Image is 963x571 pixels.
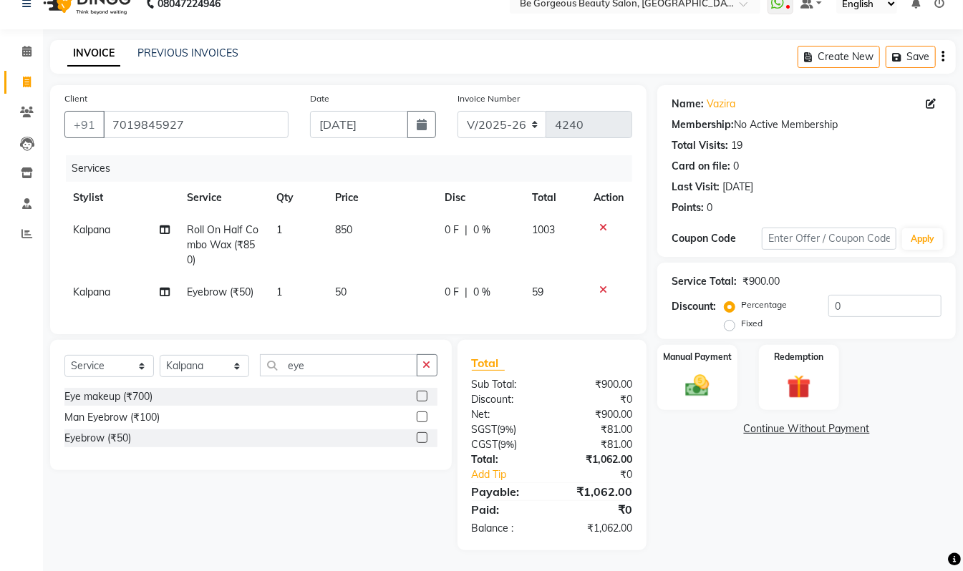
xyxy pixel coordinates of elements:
[886,46,936,68] button: Save
[64,182,178,214] th: Stylist
[741,298,787,311] label: Percentage
[310,92,329,105] label: Date
[327,182,437,214] th: Price
[461,392,552,407] div: Discount:
[672,231,762,246] div: Coupon Code
[585,182,632,214] th: Action
[336,285,347,298] span: 50
[523,182,585,214] th: Total
[707,97,735,112] a: Vazira
[473,285,490,300] span: 0 %
[64,410,160,425] div: Man Eyebrow (₹100)
[552,437,643,452] div: ₹81.00
[552,452,643,467] div: ₹1,062.00
[501,439,515,450] span: 9%
[731,138,742,153] div: 19
[473,223,490,238] span: 0 %
[798,46,880,68] button: Create New
[461,521,552,536] div: Balance :
[472,356,505,371] span: Total
[672,180,720,195] div: Last Visit:
[445,285,459,300] span: 0 F
[552,407,643,422] div: ₹900.00
[741,317,763,330] label: Fixed
[672,274,737,289] div: Service Total:
[458,92,520,105] label: Invoice Number
[552,501,643,518] div: ₹0
[762,228,896,250] input: Enter Offer / Coupon Code
[552,483,643,500] div: ₹1,062.00
[461,437,552,452] div: ( )
[73,223,110,236] span: Kalpana
[276,285,282,298] span: 1
[103,111,289,138] input: Search by Name/Mobile/Email/Code
[461,483,552,500] div: Payable:
[465,285,468,300] span: |
[461,501,552,518] div: Paid:
[774,351,823,363] label: Redemption
[445,223,459,238] span: 0 F
[672,138,728,153] div: Total Visits:
[64,92,87,105] label: Client
[552,392,643,407] div: ₹0
[461,467,568,482] a: Add Tip
[472,438,498,451] span: CGST
[461,407,552,422] div: Net:
[336,223,353,236] span: 850
[64,431,131,446] div: Eyebrow (₹50)
[672,200,704,215] div: Points:
[276,223,282,236] span: 1
[465,223,468,238] span: |
[187,285,253,298] span: Eyebrow (₹50)
[722,180,753,195] div: [DATE]
[678,372,717,399] img: _cash.svg
[66,155,643,182] div: Services
[733,159,739,174] div: 0
[552,377,643,392] div: ₹900.00
[187,223,258,266] span: Roll On Half Combo Wax (₹850)
[672,117,942,132] div: No Active Membership
[660,421,953,436] a: Continue Without Payment
[672,299,716,314] div: Discount:
[672,117,734,132] div: Membership:
[461,452,552,467] div: Total:
[707,200,712,215] div: 0
[64,111,105,138] button: +91
[472,423,498,436] span: SGST
[780,372,818,401] img: _gift.svg
[64,389,153,404] div: Eye makeup (₹700)
[178,182,268,214] th: Service
[67,41,120,67] a: INVOICE
[268,182,327,214] th: Qty
[436,182,523,214] th: Disc
[567,467,643,482] div: ₹0
[552,422,643,437] div: ₹81.00
[500,424,514,435] span: 9%
[532,285,543,298] span: 59
[461,377,552,392] div: Sub Total:
[461,422,552,437] div: ( )
[73,285,110,298] span: Kalpana
[532,223,555,236] span: 1003
[552,521,643,536] div: ₹1,062.00
[902,228,943,250] button: Apply
[137,47,238,59] a: PREVIOUS INVOICES
[260,354,417,376] input: Search or Scan
[742,274,780,289] div: ₹900.00
[672,97,704,112] div: Name:
[663,351,732,363] label: Manual Payment
[672,159,730,174] div: Card on file:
